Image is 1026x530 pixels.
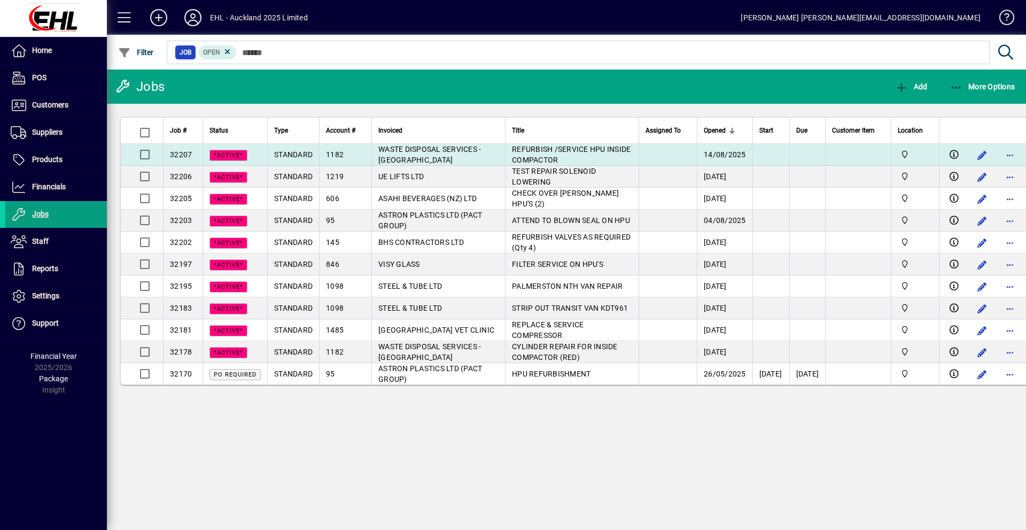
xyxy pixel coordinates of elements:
[326,282,344,290] span: 1098
[512,282,623,290] span: PALMERSTON NTH VAN REPAIR
[214,371,256,378] span: PO REQUIRED
[274,370,313,378] span: STANDARD
[170,172,192,181] span: 32206
[1001,300,1019,317] button: More options
[898,302,932,314] span: EHL AUCKLAND
[274,348,313,356] span: STANDARD
[704,125,746,136] div: Opened
[832,125,875,136] span: Customer Item
[1001,366,1019,383] button: More options
[115,78,165,95] div: Jobs
[170,125,196,136] div: Job #
[378,282,442,290] span: STEEL & TUBE LTD
[512,342,618,362] span: CYLINDER REPAIR FOR INSIDE COMPACTOR (RED)
[898,125,923,136] span: Location
[898,171,932,182] span: EHL AUCKLAND
[274,172,313,181] span: STANDARD
[210,9,308,26] div: EHL - Auckland 2025 Limited
[378,364,482,383] span: ASTRON PLASTICS LTD (PACT GROUP)
[32,210,49,218] span: Jobs
[697,144,752,166] td: 14/08/2025
[170,326,192,334] span: 32181
[176,8,210,27] button: Profile
[974,300,991,317] button: Edit
[326,216,335,225] span: 95
[32,182,66,191] span: Financials
[892,77,930,96] button: Add
[326,370,335,378] span: 95
[974,234,991,251] button: Edit
[32,73,46,82] span: POS
[950,82,1015,91] span: More Options
[209,125,228,136] span: Status
[32,319,59,327] span: Support
[326,172,344,181] span: 1219
[974,256,991,273] button: Edit
[274,238,313,247] span: STANDARD
[274,150,313,159] span: STANDARD
[32,128,63,136] span: Suppliers
[697,210,752,232] td: 04/08/2025
[697,232,752,254] td: [DATE]
[974,344,991,361] button: Edit
[326,348,344,356] span: 1182
[1001,322,1019,339] button: More options
[646,125,681,136] span: Assigned To
[1001,256,1019,273] button: More options
[170,348,192,356] span: 32178
[118,48,154,57] span: Filter
[898,258,932,270] span: EHL AUCKLAND
[898,346,932,358] span: EHL AUCKLAND
[697,188,752,210] td: [DATE]
[5,65,107,91] a: POS
[378,238,464,247] span: BHS CONTRACTORS LTD
[5,228,107,255] a: Staff
[5,174,107,201] a: Financials
[512,216,630,225] span: ATTEND TO BLOWN SEAL ON HPU
[180,47,191,58] span: Job
[512,320,584,340] span: REPLACE & SERVICE COMPRESSOR
[170,194,192,203] span: 32205
[378,211,482,230] span: ASTRON PLASTICS LTD (PACT GROUP)
[170,125,186,136] span: Job #
[39,374,68,383] span: Package
[274,282,313,290] span: STANDARD
[378,304,442,312] span: STEEL & TUBE LTD
[512,125,524,136] span: Title
[326,238,339,247] span: 145
[115,43,157,62] button: Filter
[5,256,107,282] a: Reports
[32,46,52,55] span: Home
[170,150,192,159] span: 32207
[326,125,365,136] div: Account #
[832,125,884,136] div: Customer Item
[170,260,192,268] span: 32197
[974,190,991,208] button: Edit
[170,282,192,290] span: 32195
[378,326,494,334] span: [GEOGRAPHIC_DATA] VET CLINIC
[274,304,313,312] span: STANDARD
[898,214,932,226] span: EHL AUCKLAND
[697,275,752,297] td: [DATE]
[199,45,237,59] mat-chip: Open Status: Open
[704,125,726,136] span: Opened
[974,147,991,164] button: Edit
[32,155,63,164] span: Products
[1001,147,1019,164] button: More options
[326,326,344,334] span: 1485
[170,370,192,378] span: 32170
[326,260,339,268] span: 846
[974,212,991,229] button: Edit
[170,238,192,247] span: 32202
[512,189,619,208] span: CHECK OVER [PERSON_NAME] HPU'S (2)
[203,49,220,56] span: Open
[512,167,596,186] span: TEST REPAIR SOLENOID LOWERING
[752,363,789,385] td: [DATE]
[697,297,752,319] td: [DATE]
[697,166,752,188] td: [DATE]
[378,260,420,268] span: VISY GLASS
[974,278,991,295] button: Edit
[5,283,107,310] a: Settings
[274,125,288,136] span: Type
[274,194,313,203] span: STANDARD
